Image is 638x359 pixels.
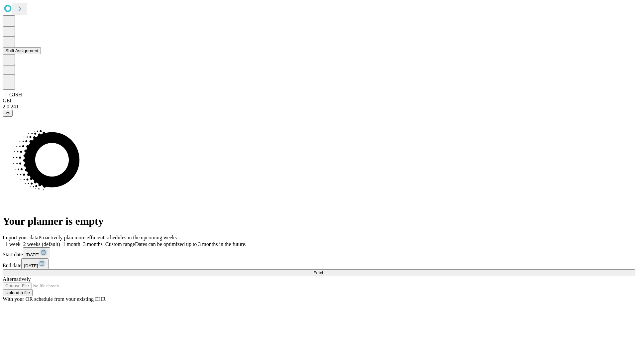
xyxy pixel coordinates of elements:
[21,258,49,269] button: [DATE]
[39,235,178,240] span: Proactively plan more efficient schedules in the upcoming weeks.
[3,296,106,302] span: With your OR schedule from your existing EHR
[63,241,80,247] span: 1 month
[9,92,22,97] span: GJSH
[5,241,21,247] span: 1 week
[3,289,33,296] button: Upload a file
[3,247,635,258] div: Start date
[5,111,10,116] span: @
[3,47,41,54] button: Shift Assignment
[3,215,635,227] h1: Your planner is empty
[3,110,13,117] button: @
[24,263,38,268] span: [DATE]
[23,247,50,258] button: [DATE]
[3,235,39,240] span: Import your data
[3,104,635,110] div: 2.0.241
[135,241,246,247] span: Dates can be optimized up to 3 months in the future.
[3,98,635,104] div: GEI
[3,258,635,269] div: End date
[3,269,635,276] button: Fetch
[83,241,103,247] span: 3 months
[3,276,31,282] span: Alternatively
[26,252,40,257] span: [DATE]
[313,270,324,275] span: Fetch
[105,241,135,247] span: Custom range
[23,241,60,247] span: 2 weeks (default)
